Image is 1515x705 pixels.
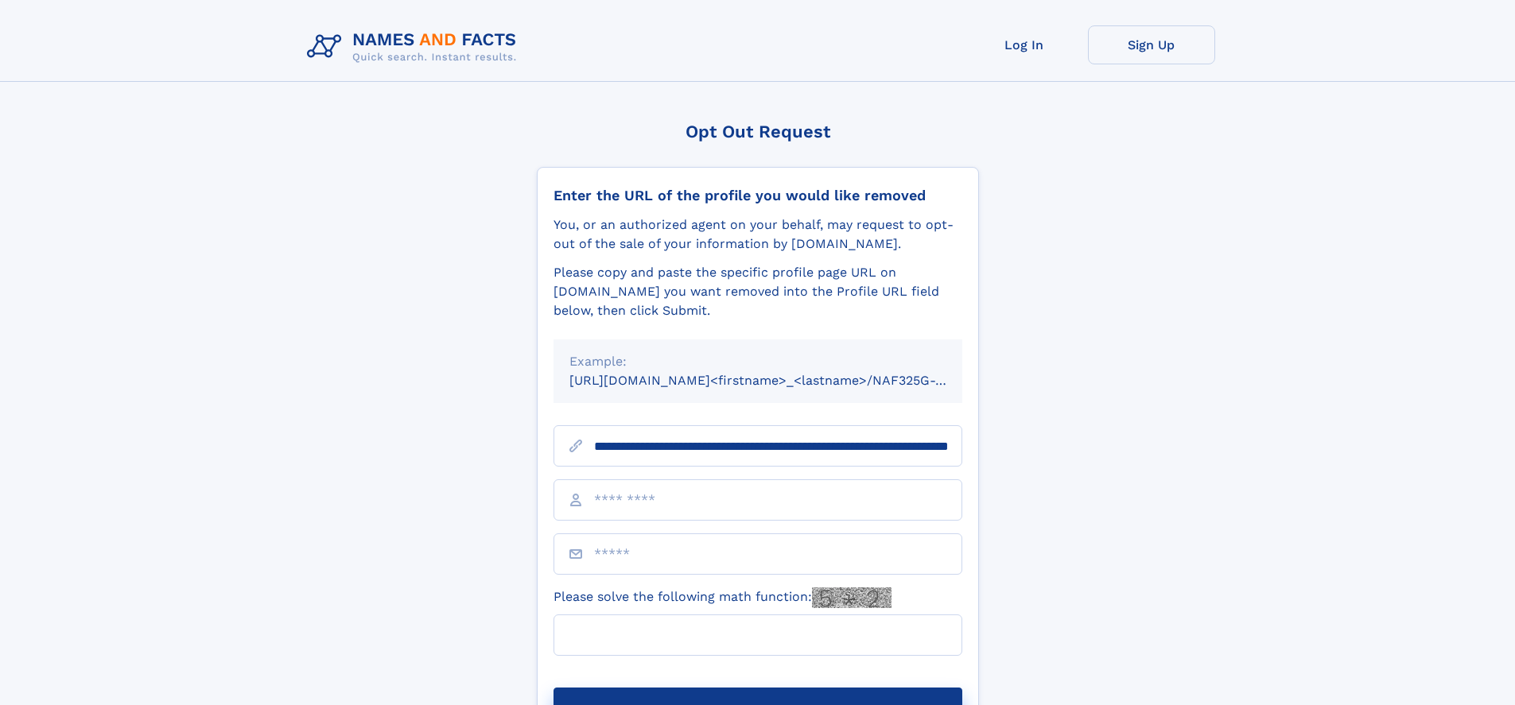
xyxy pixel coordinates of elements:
[554,215,962,254] div: You, or an authorized agent on your behalf, may request to opt-out of the sale of your informatio...
[569,373,993,388] small: [URL][DOMAIN_NAME]<firstname>_<lastname>/NAF325G-xxxxxxxx
[554,587,892,608] label: Please solve the following math function:
[301,25,530,68] img: Logo Names and Facts
[961,25,1088,64] a: Log In
[537,122,979,141] div: Opt Out Request
[554,187,962,204] div: Enter the URL of the profile you would like removed
[1088,25,1215,64] a: Sign Up
[569,352,946,371] div: Example:
[554,263,962,320] div: Please copy and paste the specific profile page URL on [DOMAIN_NAME] you want removed into the Pr...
